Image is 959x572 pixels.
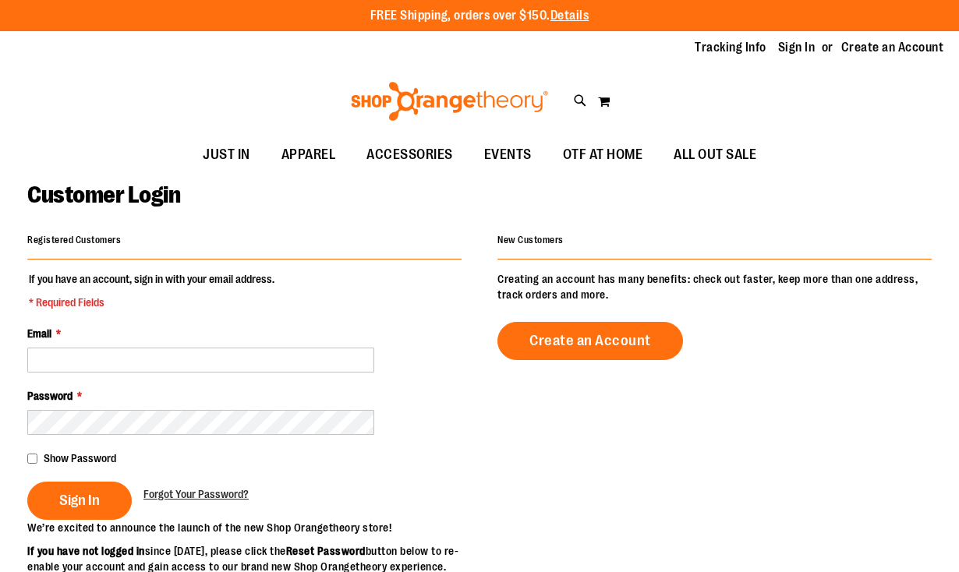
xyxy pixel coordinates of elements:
strong: New Customers [497,235,564,245]
span: OTF AT HOME [563,137,643,172]
legend: If you have an account, sign in with your email address. [27,271,276,310]
img: Shop Orangetheory [349,82,550,121]
span: ALL OUT SALE [674,137,756,172]
span: ACCESSORIES [366,137,453,172]
span: Forgot Your Password? [143,488,249,500]
span: Password [27,390,73,402]
span: Sign In [59,492,100,509]
p: We’re excited to announce the launch of the new Shop Orangetheory store! [27,520,479,535]
span: Customer Login [27,182,180,208]
p: Creating an account has many benefits: check out faster, keep more than one address, track orders... [497,271,932,302]
span: JUST IN [203,137,250,172]
strong: If you have not logged in [27,545,145,557]
a: Create an Account [841,39,944,56]
strong: Registered Customers [27,235,121,245]
span: * Required Fields [29,295,274,310]
p: FREE Shipping, orders over $150. [370,7,589,25]
span: Email [27,327,51,340]
span: EVENTS [484,137,532,172]
strong: Reset Password [286,545,366,557]
span: Create an Account [529,332,651,349]
a: Tracking Info [695,39,766,56]
span: Show Password [44,452,116,464]
a: Sign In [778,39,816,56]
a: Create an Account [497,322,683,360]
span: APPAREL [281,137,336,172]
a: Forgot Your Password? [143,486,249,502]
button: Sign In [27,482,132,520]
a: Details [550,9,589,23]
